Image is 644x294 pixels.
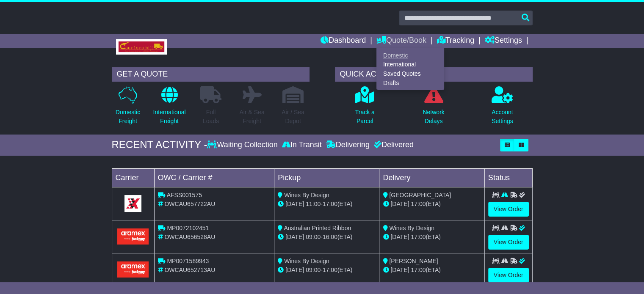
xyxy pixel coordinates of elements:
[278,200,376,209] div: - (ETA)
[390,201,409,207] span: [DATE]
[323,234,337,240] span: 16:00
[284,192,329,198] span: Wines By Design
[284,258,329,264] span: Wines By Design
[164,267,215,273] span: OWCAU652713AU
[377,60,444,69] a: International
[488,268,529,283] a: View Order
[167,192,202,198] span: AFSS001575
[355,86,375,130] a: Track aParcel
[285,201,304,207] span: [DATE]
[323,267,337,273] span: 17:00
[485,34,522,48] a: Settings
[423,108,444,126] p: Network Delays
[383,266,481,275] div: (ETA)
[115,86,141,130] a: DomesticFreight
[437,34,474,48] a: Tracking
[390,267,409,273] span: [DATE]
[280,140,324,150] div: In Transit
[200,108,221,126] p: Full Loads
[117,261,149,277] img: Aramex.png
[389,192,451,198] span: [GEOGRAPHIC_DATA]
[124,195,141,212] img: GetCarrierServiceLogo
[492,108,513,126] p: Account Settings
[323,201,337,207] span: 17:00
[164,201,215,207] span: OWCAU657722AU
[284,225,351,231] span: Australian Printed Ribbon
[390,234,409,240] span: [DATE]
[376,34,426,48] a: Quote/Book
[376,48,444,90] div: Quote/Book
[116,108,140,126] p: Domestic Freight
[377,78,444,88] a: Drafts
[411,234,426,240] span: 17:00
[167,258,209,264] span: MP0071589943
[306,201,321,207] span: 11:00
[377,51,444,60] a: Domestic
[422,86,445,130] a: NetworkDelays
[491,86,514,130] a: AccountSettings
[154,168,274,187] td: OWC / Carrier #
[383,233,481,242] div: (ETA)
[411,267,426,273] span: 17:00
[488,202,529,217] a: View Order
[153,108,185,126] p: International Freight
[274,168,379,187] td: Pickup
[207,140,279,150] div: Waiting Collection
[383,200,481,209] div: (ETA)
[278,233,376,242] div: - (ETA)
[285,234,304,240] span: [DATE]
[389,225,434,231] span: Wines By Design
[112,67,310,82] div: GET A QUOTE
[152,86,186,130] a: InternationalFreight
[164,234,215,240] span: OWCAU656528AU
[372,140,414,150] div: Delivered
[488,235,529,250] a: View Order
[321,34,366,48] a: Dashboard
[117,228,149,244] img: Aramex.png
[239,108,264,126] p: Air & Sea Freight
[167,225,209,231] span: MP0072102451
[282,108,304,126] p: Air / Sea Depot
[112,168,154,187] td: Carrier
[112,139,207,151] div: RECENT ACTIVITY -
[379,168,484,187] td: Delivery
[278,266,376,275] div: - (ETA)
[484,168,532,187] td: Status
[389,258,438,264] span: [PERSON_NAME]
[411,201,426,207] span: 17:00
[377,69,444,79] a: Saved Quotes
[324,140,372,150] div: Delivering
[355,108,375,126] p: Track a Parcel
[285,267,304,273] span: [DATE]
[306,234,321,240] span: 09:00
[335,67,533,82] div: QUICK ACTIONS
[306,267,321,273] span: 09:00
